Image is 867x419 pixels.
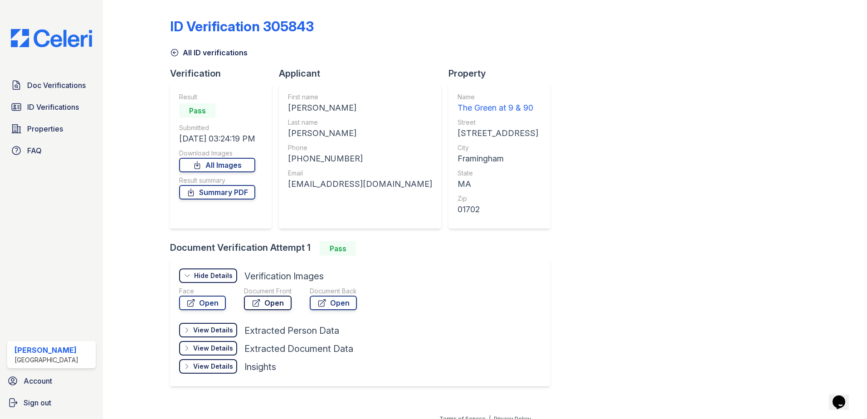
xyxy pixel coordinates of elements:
div: View Details [193,362,233,371]
div: Extracted Person Data [244,324,339,337]
div: Submitted [179,123,255,132]
div: MA [458,178,538,190]
span: Properties [27,123,63,134]
a: Name The Green at 9 & 90 [458,93,538,114]
div: [PERSON_NAME] [288,127,432,140]
div: Street [458,118,538,127]
div: Download Images [179,149,255,158]
div: Extracted Document Data [244,342,353,355]
div: 01702 [458,203,538,216]
a: Properties [7,120,96,138]
div: Face [179,287,226,296]
div: Document Verification Attempt 1 [170,241,557,256]
div: [STREET_ADDRESS] [458,127,538,140]
a: ID Verifications [7,98,96,116]
div: ID Verification 305843 [170,18,314,34]
div: Name [458,93,538,102]
div: [PHONE_NUMBER] [288,152,432,165]
span: ID Verifications [27,102,79,112]
span: Account [24,375,52,386]
div: Phone [288,143,432,152]
div: The Green at 9 & 90 [458,102,538,114]
iframe: chat widget [829,383,858,410]
a: All ID verifications [170,47,248,58]
div: Verification Images [244,270,324,283]
div: Last name [288,118,432,127]
div: City [458,143,538,152]
span: Doc Verifications [27,80,86,91]
div: Hide Details [194,271,233,280]
div: Property [448,67,557,80]
span: Sign out [24,397,51,408]
div: [PERSON_NAME] [15,345,78,356]
div: First name [288,93,432,102]
a: Open [179,296,226,310]
div: Document Front [244,287,292,296]
div: Email [288,169,432,178]
div: Result [179,93,255,102]
a: All Images [179,158,255,172]
div: [GEOGRAPHIC_DATA] [15,356,78,365]
div: Zip [458,194,538,203]
div: Result summary [179,176,255,185]
a: Sign out [4,394,99,412]
a: Open [310,296,357,310]
div: Verification [170,67,279,80]
div: Pass [179,103,215,118]
a: Account [4,372,99,390]
div: Insights [244,361,276,373]
a: Open [244,296,292,310]
a: Doc Verifications [7,76,96,94]
a: FAQ [7,141,96,160]
div: Pass [320,241,356,256]
div: Applicant [279,67,448,80]
div: [PERSON_NAME] [288,102,432,114]
div: State [458,169,538,178]
div: View Details [193,344,233,353]
div: [DATE] 03:24:19 PM [179,132,255,145]
div: Document Back [310,287,357,296]
div: [EMAIL_ADDRESS][DOMAIN_NAME] [288,178,432,190]
div: View Details [193,326,233,335]
div: Framingham [458,152,538,165]
img: CE_Logo_Blue-a8612792a0a2168367f1c8372b55b34899dd931a85d93a1a3d3e32e68fde9ad4.png [4,29,99,47]
a: Summary PDF [179,185,255,200]
span: FAQ [27,145,42,156]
